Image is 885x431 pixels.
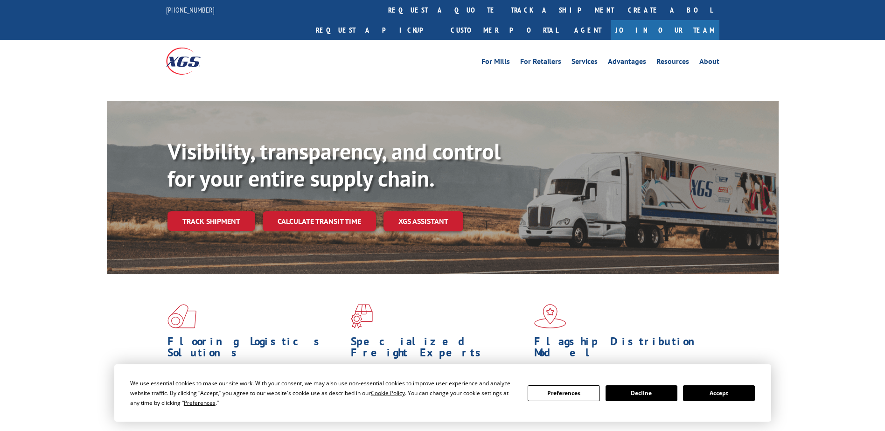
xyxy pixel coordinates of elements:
[606,385,677,401] button: Decline
[371,389,405,397] span: Cookie Policy
[351,363,527,404] p: From 123 overlength loads to delicate cargo, our experienced staff knows the best way to move you...
[166,5,215,14] a: [PHONE_NUMBER]
[167,336,344,363] h1: Flooring Logistics Solutions
[534,363,706,385] span: Our agile distribution network gives you nationwide inventory management on demand.
[309,20,444,40] a: Request a pickup
[565,20,611,40] a: Agent
[383,211,463,231] a: XGS ASSISTANT
[683,385,755,401] button: Accept
[263,211,376,231] a: Calculate transit time
[528,385,599,401] button: Preferences
[184,399,216,407] span: Preferences
[534,336,711,363] h1: Flagship Distribution Model
[520,58,561,68] a: For Retailers
[534,304,566,328] img: xgs-icon-flagship-distribution-model-red
[167,363,343,396] span: As an industry carrier of choice, XGS has brought innovation and dedication to flooring logistics...
[130,378,516,408] div: We use essential cookies to make our site work. With your consent, we may also use non-essential ...
[114,364,771,422] div: Cookie Consent Prompt
[351,304,373,328] img: xgs-icon-focused-on-flooring-red
[444,20,565,40] a: Customer Portal
[167,304,196,328] img: xgs-icon-total-supply-chain-intelligence-red
[608,58,646,68] a: Advantages
[571,58,598,68] a: Services
[167,137,501,193] b: Visibility, transparency, and control for your entire supply chain.
[611,20,719,40] a: Join Our Team
[656,58,689,68] a: Resources
[351,336,527,363] h1: Specialized Freight Experts
[699,58,719,68] a: About
[481,58,510,68] a: For Mills
[167,211,255,231] a: Track shipment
